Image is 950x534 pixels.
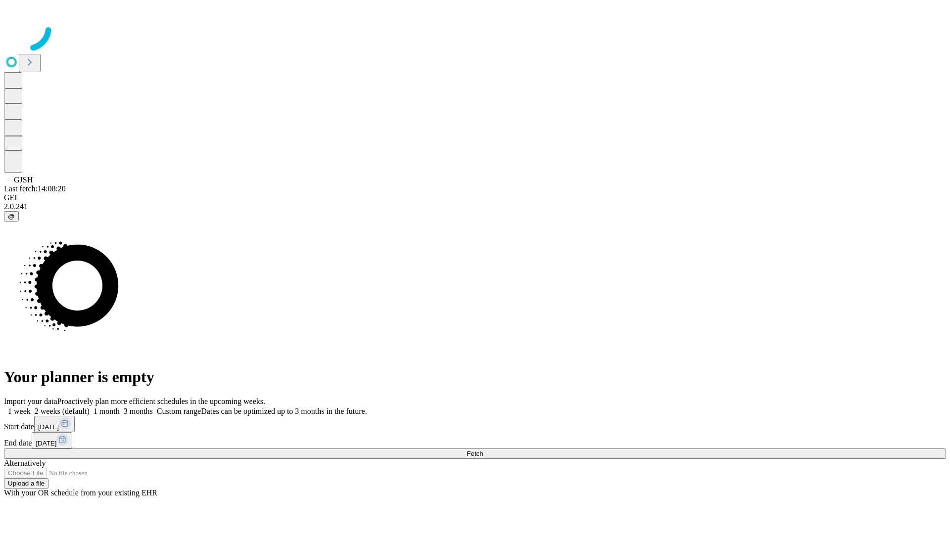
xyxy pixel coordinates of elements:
[467,450,483,457] span: Fetch
[4,397,57,405] span: Import your data
[4,193,946,202] div: GEI
[38,423,59,431] span: [DATE]
[57,397,265,405] span: Proactively plan more efficient schedules in the upcoming weeks.
[32,432,72,448] button: [DATE]
[36,440,56,447] span: [DATE]
[94,407,120,415] span: 1 month
[4,478,48,489] button: Upload a file
[8,213,15,220] span: @
[4,184,66,193] span: Last fetch: 14:08:20
[35,407,90,415] span: 2 weeks (default)
[4,202,946,211] div: 2.0.241
[4,459,46,467] span: Alternatively
[157,407,201,415] span: Custom range
[4,416,946,432] div: Start date
[124,407,153,415] span: 3 months
[4,448,946,459] button: Fetch
[4,489,157,497] span: With your OR schedule from your existing EHR
[4,211,19,222] button: @
[201,407,367,415] span: Dates can be optimized up to 3 months in the future.
[4,368,946,386] h1: Your planner is empty
[14,176,33,184] span: GJSH
[34,416,75,432] button: [DATE]
[4,432,946,448] div: End date
[8,407,31,415] span: 1 week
